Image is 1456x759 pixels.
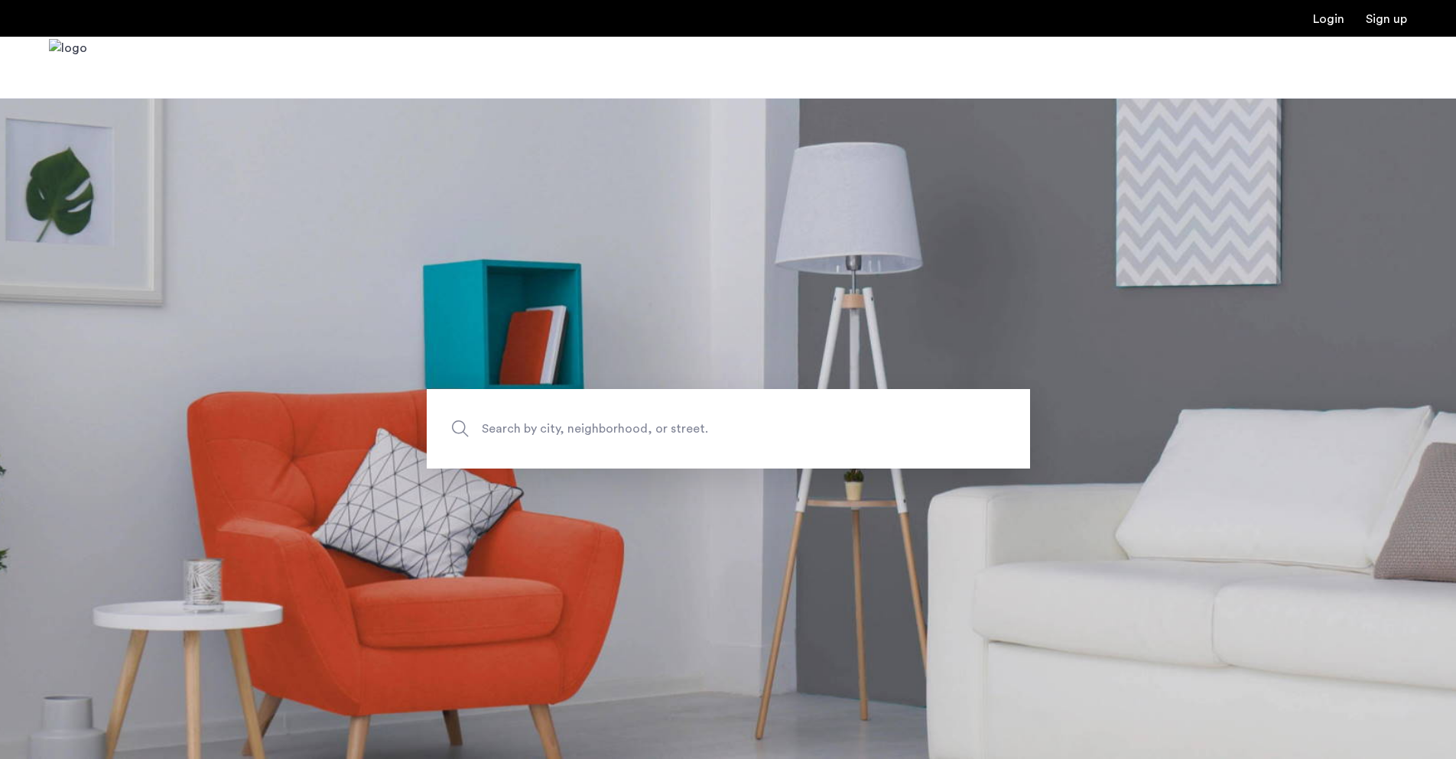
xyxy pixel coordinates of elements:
a: Registration [1366,13,1407,25]
img: logo [49,39,87,96]
a: Login [1313,13,1344,25]
input: Apartment Search [427,389,1030,469]
a: Cazamio Logo [49,39,87,96]
span: Search by city, neighborhood, or street. [482,418,904,439]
